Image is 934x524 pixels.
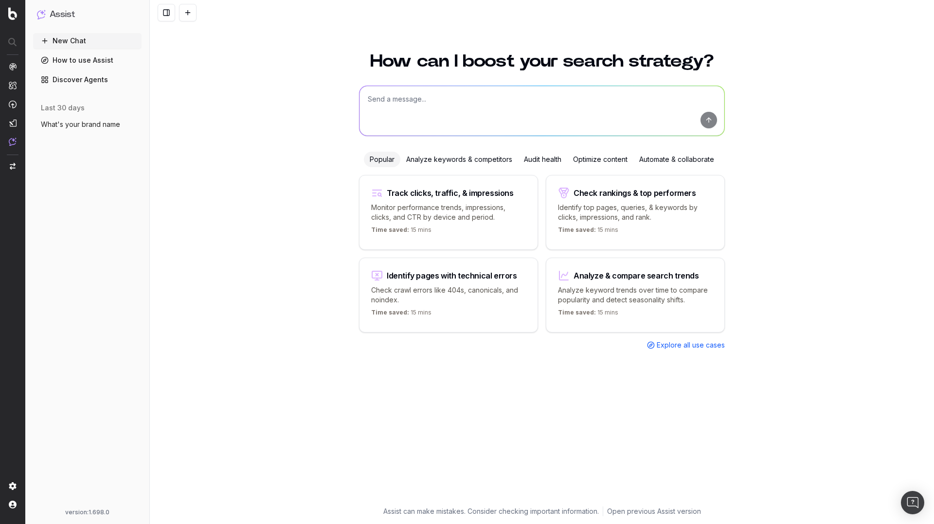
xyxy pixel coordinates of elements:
[9,100,17,108] img: Activation
[9,482,17,490] img: Setting
[558,203,713,222] p: Identify top pages, queries, & keywords by clicks, impressions, and rank.
[901,491,924,514] div: Open Intercom Messenger
[33,117,142,132] button: What's your brand name
[558,226,618,238] p: 15 mins
[9,138,17,146] img: Assist
[10,163,16,170] img: Switch project
[33,33,142,49] button: New Chat
[37,8,138,21] button: Assist
[9,63,17,70] img: Analytics
[359,52,725,70] h1: How can I boost your search strategy?
[371,203,526,222] p: Monitor performance trends, impressions, clicks, and CTR by device and period.
[371,226,431,238] p: 15 mins
[8,7,17,20] img: Botify logo
[400,152,518,167] div: Analyze keywords & competitors
[558,226,596,233] span: Time saved:
[383,507,599,516] p: Assist can make mistakes. Consider checking important information.
[37,10,46,19] img: Assist
[633,152,720,167] div: Automate & collaborate
[558,285,713,305] p: Analyze keyword trends over time to compare popularity and detect seasonality shifts.
[9,119,17,127] img: Studio
[574,189,696,197] div: Check rankings & top performers
[657,340,725,350] span: Explore all use cases
[371,309,431,320] p: 15 mins
[518,152,567,167] div: Audit health
[9,81,17,89] img: Intelligence
[364,152,400,167] div: Popular
[37,508,138,516] div: version: 1.698.0
[371,226,409,233] span: Time saved:
[371,309,409,316] span: Time saved:
[647,340,725,350] a: Explore all use cases
[33,72,142,87] a: Discover Agents
[558,309,596,316] span: Time saved:
[387,189,514,197] div: Track clicks, traffic, & impressions
[574,272,699,279] div: Analyze & compare search trends
[50,8,75,21] h1: Assist
[607,507,701,516] a: Open previous Assist version
[371,285,526,305] p: Check crawl errors like 404s, canonicals, and noindex.
[41,120,120,129] span: What's your brand name
[9,501,17,508] img: My account
[41,103,85,113] span: last 30 days
[558,309,618,320] p: 15 mins
[33,52,142,68] a: How to use Assist
[387,272,517,279] div: Identify pages with technical errors
[567,152,633,167] div: Optimize content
